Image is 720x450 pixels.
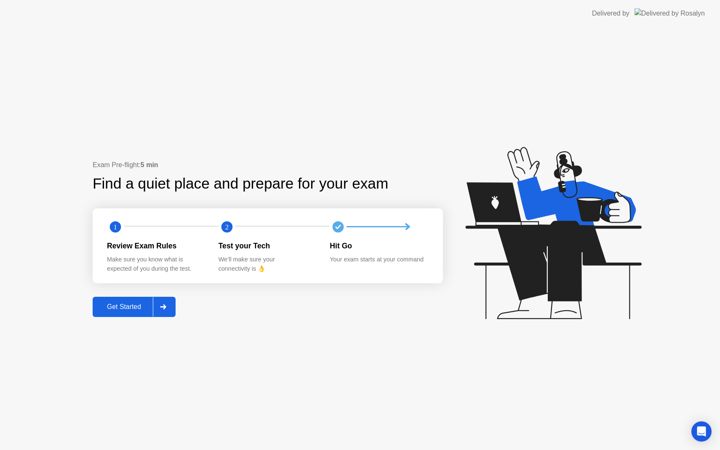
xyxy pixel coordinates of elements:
div: Exam Pre-flight: [93,160,443,170]
text: 2 [225,223,229,231]
text: 1 [114,223,117,231]
div: Make sure you know what is expected of you during the test. [107,255,205,273]
div: Hit Go [330,240,428,251]
div: Review Exam Rules [107,240,205,251]
div: We’ll make sure your connectivity is 👌 [219,255,317,273]
div: Open Intercom Messenger [691,421,712,442]
div: Find a quiet place and prepare for your exam [93,173,389,195]
img: Delivered by Rosalyn [635,8,705,18]
div: Your exam starts at your command [330,255,428,264]
div: Delivered by [592,8,629,19]
button: Get Started [93,297,176,317]
div: Get Started [95,303,153,311]
b: 5 min [141,161,158,168]
div: Test your Tech [219,240,317,251]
